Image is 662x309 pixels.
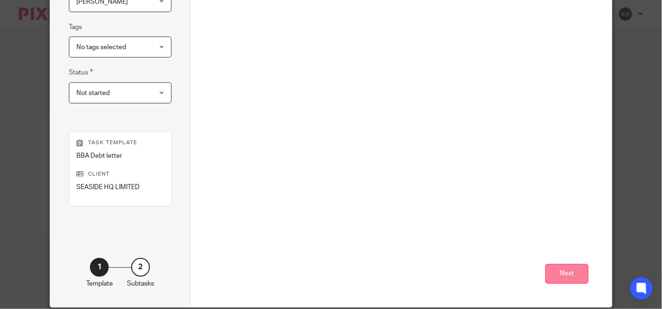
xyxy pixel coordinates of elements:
[131,258,150,277] div: 2
[76,151,164,161] p: BBA Debt letter
[545,264,588,284] button: Next
[76,170,164,178] p: Client
[76,183,164,192] p: SEASIDE HQ LIMITED
[69,67,93,78] label: Status
[76,44,126,51] span: No tags selected
[127,279,154,288] p: Subtasks
[90,258,109,277] div: 1
[76,90,110,96] span: Not started
[76,139,164,147] p: Task template
[86,279,113,288] p: Template
[69,22,82,32] label: Tags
